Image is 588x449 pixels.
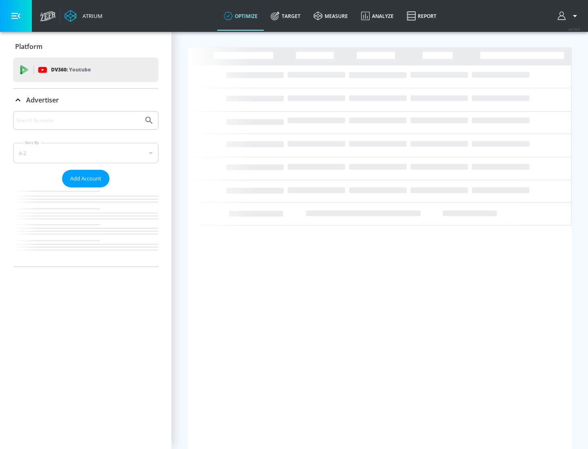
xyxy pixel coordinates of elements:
a: Atrium [65,10,102,22]
div: A-Z [13,143,158,163]
div: Platform [13,35,158,58]
button: Add Account [62,170,109,187]
input: Search by name [16,115,140,126]
p: DV360: [51,65,91,74]
p: Youtube [69,65,91,74]
a: Target [264,1,307,31]
a: measure [307,1,354,31]
p: Advertiser [26,96,59,104]
span: v 4.19.0 [568,27,580,31]
div: Atrium [79,12,102,20]
label: Sort By [23,140,41,145]
p: Platform [15,42,42,51]
nav: list of Advertiser [13,187,158,267]
div: DV360: Youtube [13,58,158,82]
div: Advertiser [13,89,158,111]
a: optimize [217,1,264,31]
a: Report [400,1,443,31]
span: Add Account [70,174,101,183]
a: Analyze [354,1,400,31]
div: Advertiser [13,111,158,267]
